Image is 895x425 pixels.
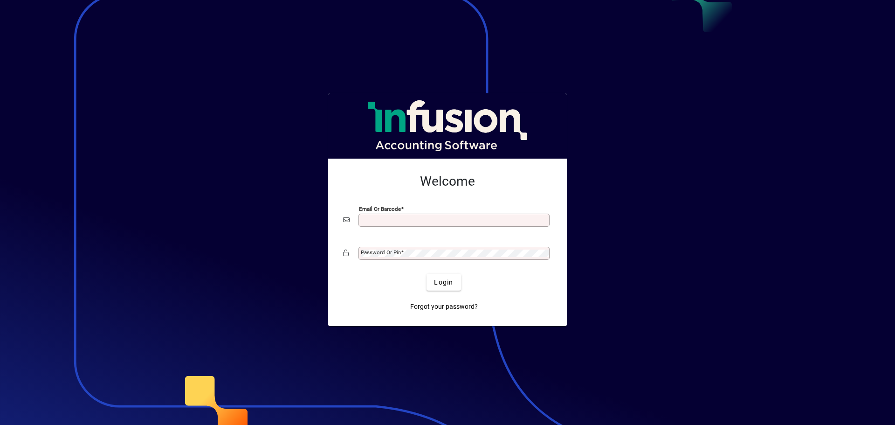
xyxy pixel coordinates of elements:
[361,249,401,256] mat-label: Password or Pin
[343,174,552,189] h2: Welcome
[434,278,453,287] span: Login
[410,302,478,312] span: Forgot your password?
[359,206,401,212] mat-label: Email or Barcode
[427,274,461,291] button: Login
[406,298,482,315] a: Forgot your password?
